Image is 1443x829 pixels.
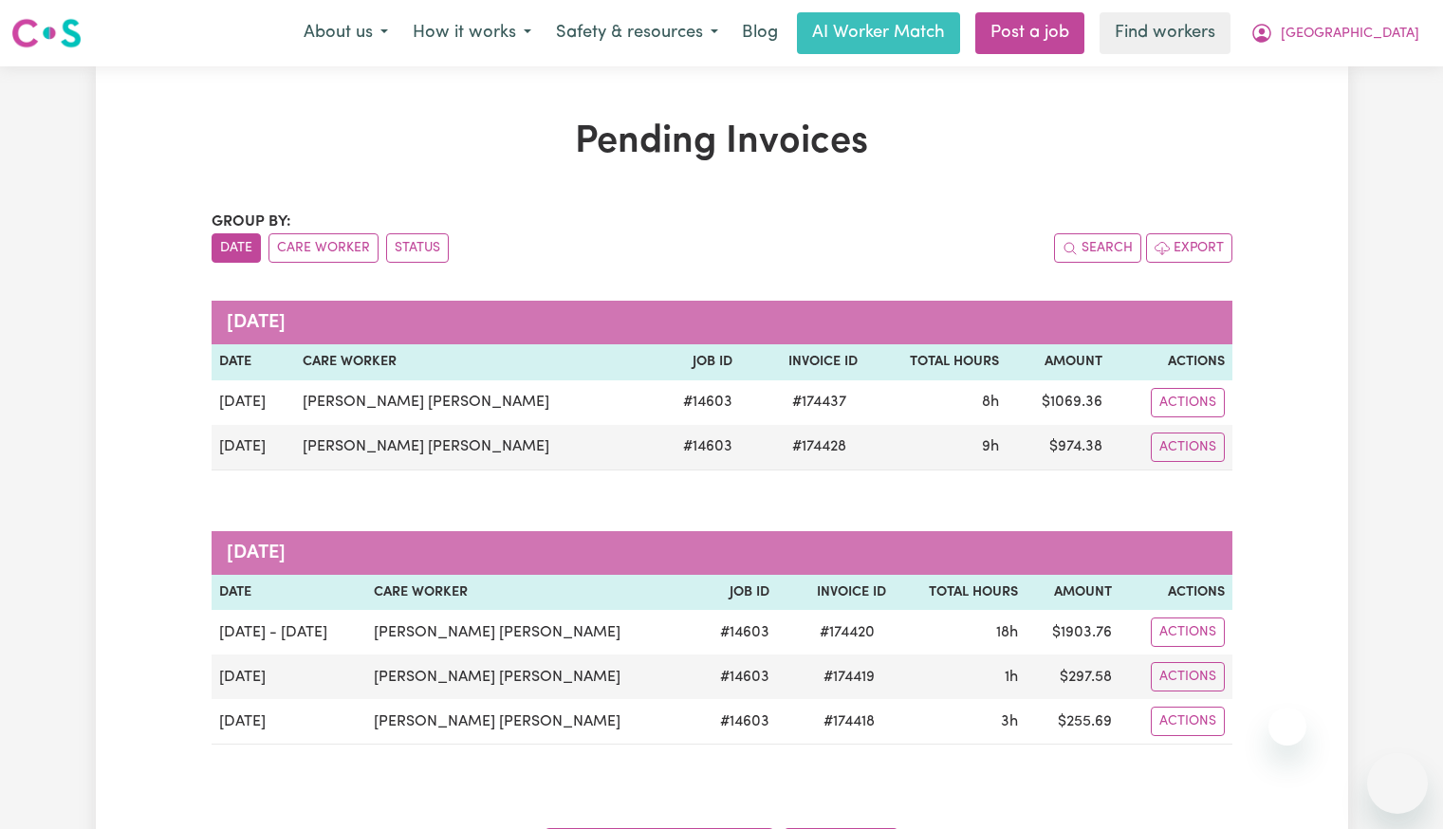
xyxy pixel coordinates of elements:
iframe: Close message [1268,708,1306,746]
button: Actions [1151,433,1225,462]
a: AI Worker Match [797,12,960,54]
th: Care Worker [295,344,652,380]
button: My Account [1238,13,1432,53]
th: Job ID [695,575,777,611]
td: $ 1069.36 [1007,380,1110,425]
th: Total Hours [894,575,1025,611]
td: $ 974.38 [1007,425,1110,470]
caption: [DATE] [212,531,1232,575]
td: [PERSON_NAME] [PERSON_NAME] [295,425,652,470]
td: [DATE] - [DATE] [212,610,367,654]
td: $ 297.58 [1026,654,1119,699]
button: About us [291,13,400,53]
th: Job ID [652,344,740,380]
button: Search [1054,233,1141,263]
th: Amount [1007,344,1110,380]
td: # 14603 [695,654,777,699]
td: # 14603 [695,610,777,654]
td: # 14603 [695,699,777,745]
td: [PERSON_NAME] [PERSON_NAME] [366,610,695,654]
th: Amount [1026,575,1119,611]
span: # 174418 [812,710,886,733]
a: Careseekers logo [11,11,82,55]
button: sort invoices by date [212,233,261,263]
th: Invoice ID [777,575,894,611]
td: [PERSON_NAME] [PERSON_NAME] [295,380,652,425]
th: Actions [1110,344,1231,380]
td: $ 255.69 [1026,699,1119,745]
span: 9 hours [982,439,999,454]
td: # 14603 [652,425,740,470]
button: Actions [1151,662,1225,691]
span: [GEOGRAPHIC_DATA] [1281,24,1419,45]
th: Care Worker [366,575,695,611]
span: 1 hour [1005,670,1018,685]
a: Find workers [1100,12,1230,54]
td: [PERSON_NAME] [PERSON_NAME] [366,699,695,745]
img: Careseekers logo [11,16,82,50]
td: [DATE] [212,380,296,425]
span: Group by: [212,214,291,230]
span: # 174428 [781,435,858,458]
button: Safety & resources [544,13,731,53]
button: Actions [1151,617,1225,647]
caption: [DATE] [212,301,1232,344]
button: How it works [400,13,544,53]
th: Date [212,344,296,380]
button: Actions [1151,388,1225,417]
span: # 174437 [781,391,858,414]
td: [PERSON_NAME] [PERSON_NAME] [366,654,695,699]
h1: Pending Invoices [212,120,1232,165]
span: # 174419 [812,666,886,689]
iframe: Button to launch messaging window [1367,753,1428,814]
span: 3 hours [1001,714,1018,729]
a: Blog [731,12,789,54]
button: sort invoices by paid status [386,233,449,263]
button: Actions [1151,707,1225,736]
span: 8 hours [982,395,999,410]
td: $ 1903.76 [1026,610,1119,654]
button: Export [1146,233,1232,263]
td: # 14603 [652,380,740,425]
span: 18 hours [996,625,1018,640]
td: [DATE] [212,699,367,745]
td: [DATE] [212,654,367,699]
button: sort invoices by care worker [268,233,379,263]
a: Post a job [975,12,1084,54]
td: [DATE] [212,425,296,470]
th: Actions [1119,575,1231,611]
th: Date [212,575,367,611]
span: # 174420 [808,621,886,644]
th: Invoice ID [740,344,865,380]
th: Total Hours [865,344,1008,380]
